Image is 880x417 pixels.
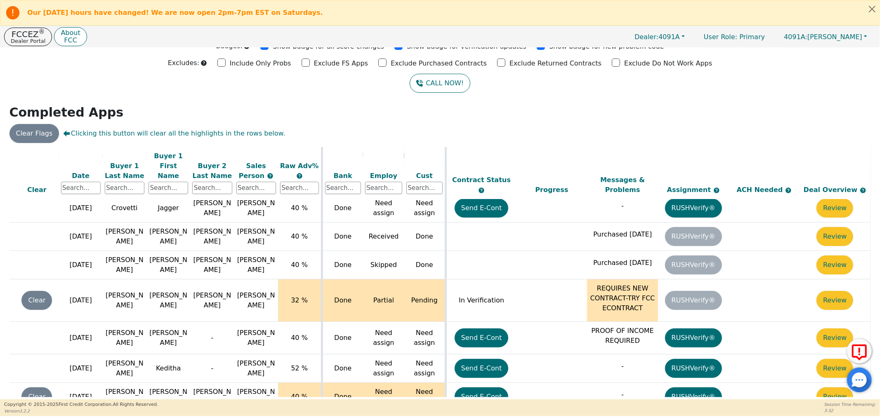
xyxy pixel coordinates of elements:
[146,223,190,251] td: [PERSON_NAME]
[816,291,853,310] button: Review
[322,354,363,383] td: Done
[237,199,275,217] span: [PERSON_NAME]
[291,204,308,212] span: 40 %
[816,227,853,246] button: Review
[146,251,190,279] td: [PERSON_NAME]
[322,383,363,411] td: Done
[192,161,232,180] div: Buyer 2 Last Name
[704,33,737,41] span: User Role :
[635,33,658,41] span: Dealer:
[404,223,446,251] td: Done
[280,162,319,169] span: Raw Adv%
[635,33,680,41] span: 4091A
[626,30,694,43] button: Dealer:4091A
[190,322,234,354] td: -
[391,59,487,68] p: Exclude Purchased Contracts
[190,354,234,383] td: -
[784,33,862,41] span: [PERSON_NAME]
[816,387,853,406] button: Review
[455,359,509,378] button: Send E-Cont
[404,383,446,411] td: Need assign
[291,334,308,342] span: 40 %
[291,364,308,372] span: 52 %
[61,171,101,180] div: Date
[21,387,52,406] button: Clear
[589,258,656,268] p: Purchased [DATE]
[149,182,188,194] input: Search...
[363,251,404,279] td: Skipped
[410,74,470,93] button: CALL NOW!
[363,223,404,251] td: Received
[624,59,712,68] p: Exclude Do Not Work Apps
[59,194,103,223] td: [DATE]
[237,359,275,377] span: [PERSON_NAME]
[11,30,45,38] p: FCCEZ
[589,201,656,211] p: -
[105,161,144,180] div: Buyer 1 Last Name
[816,328,853,347] button: Review
[667,186,713,194] span: Assignment
[322,194,363,223] td: Done
[237,291,275,309] span: [PERSON_NAME]
[168,58,199,68] p: Excludes:
[589,326,656,346] p: PROOF OF INCOME REQUIRED
[237,256,275,274] span: [PERSON_NAME]
[406,171,443,180] div: Cust
[103,383,146,411] td: [PERSON_NAME]
[291,393,308,401] span: 40 %
[322,223,363,251] td: Done
[665,359,722,378] button: RUSHVerify®
[314,59,368,68] p: Exclude FS Apps
[847,339,872,363] button: Report Error to FCC
[59,251,103,279] td: [DATE]
[404,279,446,322] td: Pending
[103,354,146,383] td: [PERSON_NAME]
[291,232,308,240] span: 40 %
[665,387,722,406] button: RUSHVerify®
[363,383,404,411] td: Need assign
[192,182,232,194] input: Search...
[17,185,57,195] div: Clear
[54,27,87,47] button: AboutFCC
[237,388,275,405] span: [PERSON_NAME]
[190,194,234,223] td: [PERSON_NAME]
[824,408,876,414] p: 3:32
[230,59,291,68] p: Include Only Probs
[63,129,285,138] span: Clicking this button will clear all the highlights in the rows below.
[816,199,853,218] button: Review
[190,279,234,322] td: [PERSON_NAME]
[149,151,188,180] div: Buyer 1 First Name
[455,199,509,218] button: Send E-Cont
[696,29,773,45] p: Primary
[865,0,880,17] button: Close alert
[406,182,443,194] input: Search...
[280,182,319,194] input: Search...
[61,37,80,44] p: FCC
[105,182,144,194] input: Search...
[59,223,103,251] td: [DATE]
[103,223,146,251] td: [PERSON_NAME]
[146,322,190,354] td: [PERSON_NAME]
[291,296,308,304] span: 32 %
[4,408,158,414] p: Version 3.2.2
[455,387,509,406] button: Send E-Cont
[363,322,404,354] td: Need assign
[103,194,146,223] td: Crovetti
[804,186,866,194] span: Deal Overview
[589,175,656,195] div: Messages & Problems
[452,176,511,184] span: Contract Status
[39,28,45,35] sup: ®
[446,279,517,322] td: In Verification
[113,402,158,407] span: All Rights Reserved.
[237,227,275,245] span: [PERSON_NAME]
[146,354,190,383] td: Keditha
[61,182,101,194] input: Search...
[510,59,602,68] p: Exclude Returned Contracts
[291,261,308,269] span: 40 %
[696,29,773,45] a: User Role: Primary
[363,354,404,383] td: Need assign
[816,255,853,274] button: Review
[455,328,509,347] button: Send E-Cont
